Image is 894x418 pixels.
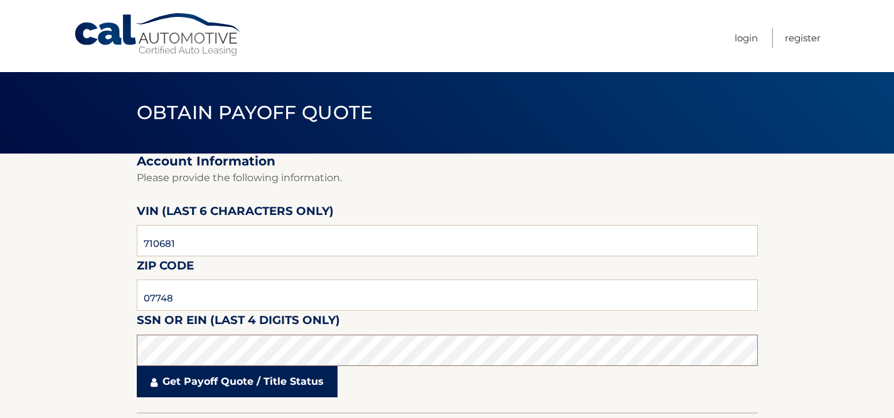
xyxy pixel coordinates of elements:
[137,154,758,169] h2: Account Information
[137,256,194,280] label: Zip Code
[785,28,821,48] a: Register
[137,169,758,187] p: Please provide the following information.
[735,28,758,48] a: Login
[137,311,340,334] label: SSN or EIN (last 4 digits only)
[137,101,373,124] span: Obtain Payoff Quote
[137,202,334,225] label: VIN (last 6 characters only)
[137,366,338,397] a: Get Payoff Quote / Title Status
[73,13,243,57] a: Cal Automotive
